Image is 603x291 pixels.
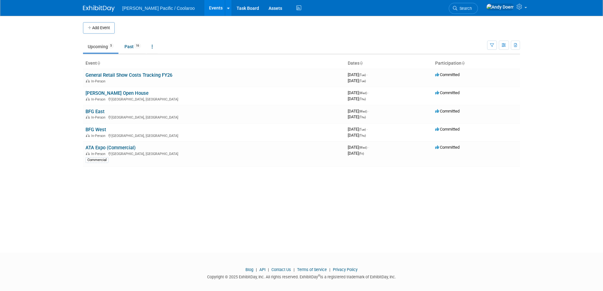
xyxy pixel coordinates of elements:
[449,3,478,14] a: Search
[348,145,369,150] span: [DATE]
[297,267,327,272] a: Terms of Service
[271,267,291,272] a: Contact Us
[359,61,363,66] a: Sort by Start Date
[245,267,253,272] a: Blog
[368,90,369,95] span: -
[86,133,343,138] div: [GEOGRAPHIC_DATA], [GEOGRAPHIC_DATA]
[359,152,364,155] span: (Fri)
[348,109,369,113] span: [DATE]
[348,90,369,95] span: [DATE]
[83,58,345,69] th: Event
[91,152,107,156] span: In-Person
[368,145,369,150] span: -
[86,114,343,120] div: [GEOGRAPHIC_DATA], [GEOGRAPHIC_DATA]
[134,43,141,48] span: 16
[91,79,107,83] span: In-Person
[348,127,368,132] span: [DATE]
[359,110,367,113] span: (Wed)
[86,90,149,96] a: [PERSON_NAME] Open House
[318,274,320,277] sup: ®
[435,72,460,77] span: Committed
[86,109,105,114] a: BFG East
[91,97,107,101] span: In-Person
[461,61,465,66] a: Sort by Participation Type
[254,267,258,272] span: |
[359,97,366,101] span: (Thu)
[83,41,118,53] a: Upcoming5
[348,133,366,138] span: [DATE]
[91,115,107,120] span: In-Person
[433,58,520,69] th: Participation
[86,152,90,155] img: In-Person Event
[348,151,364,156] span: [DATE]
[359,134,366,137] span: (Thu)
[259,267,265,272] a: API
[486,3,514,10] img: Andy Doerr
[86,127,106,133] a: BFG West
[328,267,332,272] span: |
[266,267,270,272] span: |
[97,61,100,66] a: Sort by Event Name
[120,41,146,53] a: Past16
[86,157,109,163] div: Commercial
[435,90,460,95] span: Committed
[348,114,366,119] span: [DATE]
[292,267,296,272] span: |
[86,96,343,101] div: [GEOGRAPHIC_DATA], [GEOGRAPHIC_DATA]
[359,146,367,149] span: (Wed)
[86,79,90,82] img: In-Person Event
[367,127,368,132] span: -
[333,267,358,272] a: Privacy Policy
[359,128,366,131] span: (Tue)
[108,43,114,48] span: 5
[86,134,90,137] img: In-Person Event
[91,134,107,138] span: In-Person
[348,72,368,77] span: [DATE]
[122,6,195,11] span: [PERSON_NAME] Pacific / Coolaroo
[86,151,343,156] div: [GEOGRAPHIC_DATA], [GEOGRAPHIC_DATA]
[435,109,460,113] span: Committed
[359,115,366,119] span: (Thu)
[367,72,368,77] span: -
[368,109,369,113] span: -
[83,22,115,34] button: Add Event
[359,91,367,95] span: (Wed)
[86,72,172,78] a: General Retail Show Costs Tracking FY26
[348,78,366,83] span: [DATE]
[457,6,472,11] span: Search
[359,79,366,83] span: (Tue)
[86,97,90,100] img: In-Person Event
[435,145,460,150] span: Committed
[348,96,366,101] span: [DATE]
[435,127,460,132] span: Committed
[86,115,90,119] img: In-Person Event
[86,145,136,151] a: ATA Expo (Commercial)
[83,5,115,12] img: ExhibitDay
[345,58,433,69] th: Dates
[359,73,366,77] span: (Tue)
